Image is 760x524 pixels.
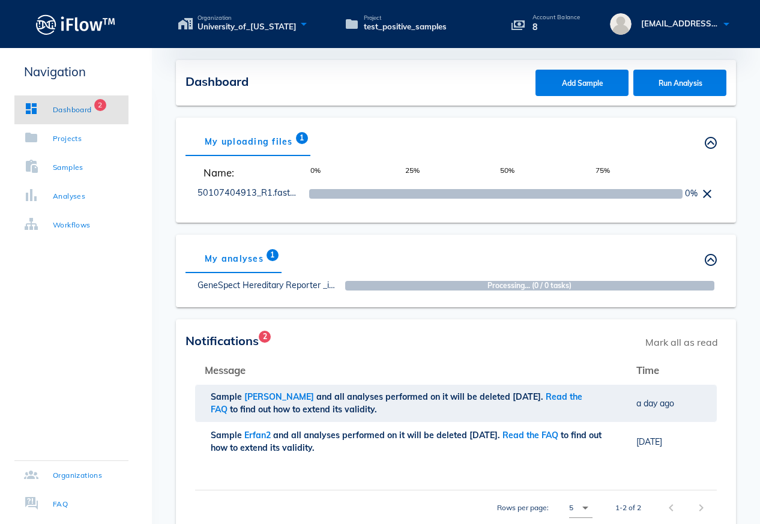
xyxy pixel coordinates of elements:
[700,464,746,510] iframe: Drift Widget Chat Controller
[205,364,246,376] span: Message
[636,398,674,409] span: a day ago
[405,165,500,180] span: 25%
[627,355,717,384] th: Time: Not sorted. Activate to sort ascending.
[310,165,405,180] span: 0%
[198,15,297,21] span: Organization
[230,404,379,415] span: to find out how to extend its validity.
[296,132,308,144] span: Badge
[198,21,297,33] span: University_of_[US_STATE]
[244,430,273,441] span: Erfan2
[94,99,106,111] span: Badge
[532,14,581,20] p: Account Balance
[185,74,249,89] span: Dashboard
[198,165,301,180] span: Name:
[53,133,82,145] div: Projects
[53,498,68,510] div: FAQ
[53,219,91,231] div: Workflows
[569,498,593,517] div: 5Rows per page:
[53,161,83,173] div: Samples
[382,280,677,291] strong: Processing... (0 / 0 tasks)
[547,79,617,88] span: Add Sample
[273,430,502,441] span: and all analyses performed on it will be deleted [DATE].
[211,391,244,402] span: Sample
[645,79,715,88] span: Run Analysis
[569,502,573,513] div: 5
[364,15,447,21] span: Project
[195,355,627,384] th: Message
[615,502,641,513] div: 1-2 of 2
[636,364,659,376] span: Time
[502,430,558,441] a: Read the FAQ
[198,187,307,198] a: 50107404913_R1.fastq.gz
[53,469,102,481] div: Organizations
[535,70,629,96] button: Add Sample
[596,165,690,180] span: 75%
[198,280,403,291] a: GeneSpect Hereditary Reporter _input_ WES_ fastq_
[244,391,316,402] span: [PERSON_NAME]
[316,391,546,402] span: and all analyses performed on it will be deleted [DATE].
[185,333,259,348] span: Notifications
[259,331,271,343] span: Badge
[14,62,128,81] p: Navigation
[633,70,726,96] button: Run Analysis
[185,127,312,156] div: My uploading files
[53,104,92,116] div: Dashboard
[636,436,662,447] span: [DATE]
[578,501,593,515] i: arrow_drop_down
[211,430,244,441] span: Sample
[500,165,595,180] span: 50%
[532,20,581,34] p: 8
[364,21,447,33] span: test_positive_samples
[610,13,632,35] img: avatar.16069ca8.svg
[53,190,85,202] div: Analyses
[639,329,724,355] span: Mark all as read
[185,244,283,273] div: My analyses
[685,187,698,200] span: 0%
[267,249,279,261] span: Badge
